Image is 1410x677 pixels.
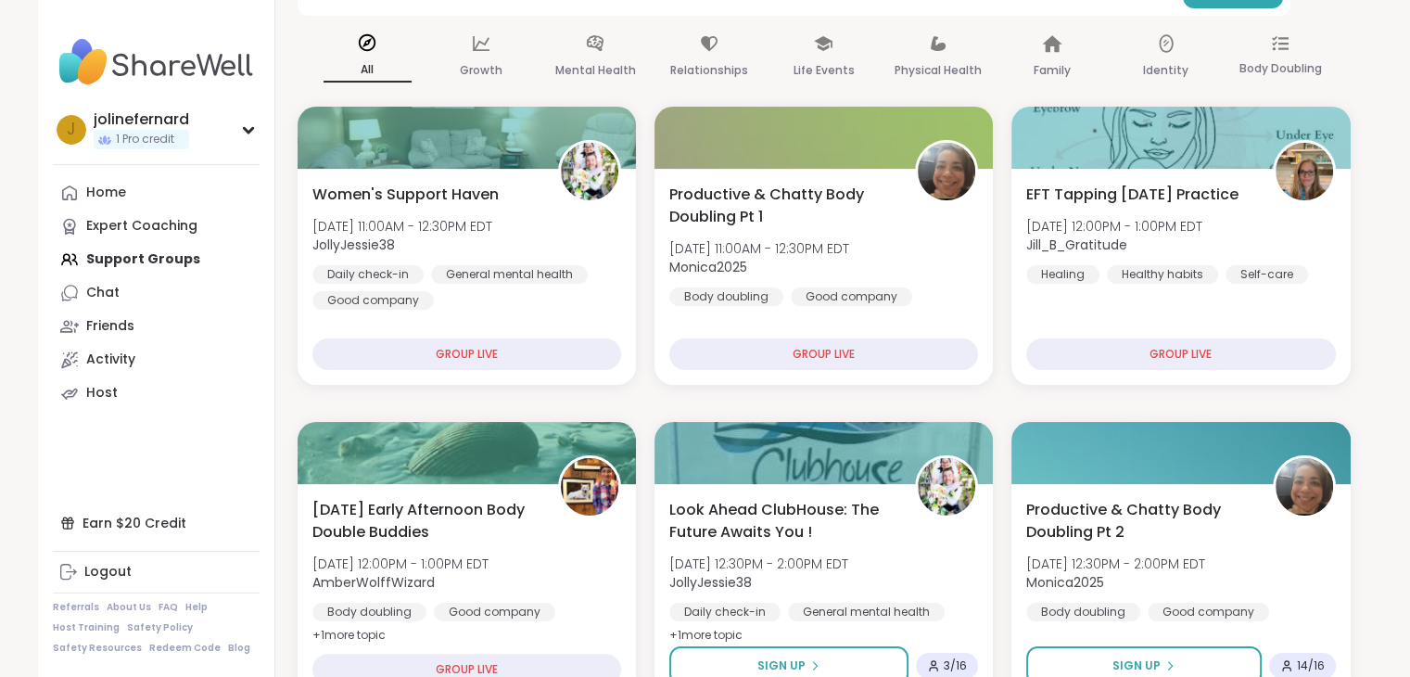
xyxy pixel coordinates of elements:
[1143,59,1188,82] p: Identity
[53,343,260,377] a: Activity
[670,59,748,82] p: Relationships
[324,58,412,83] p: All
[1276,143,1333,200] img: Jill_B_Gratitude
[185,601,208,614] a: Help
[159,601,178,614] a: FAQ
[53,377,260,410] a: Host
[918,458,975,516] img: JollyJessie38
[791,287,912,306] div: Good company
[1026,338,1335,370] div: GROUP LIVE
[1026,184,1239,206] span: EFT Tapping [DATE] Practice
[1297,658,1325,673] span: 14 / 16
[669,338,978,370] div: GROUP LIVE
[312,338,621,370] div: GROUP LIVE
[431,265,588,284] div: General mental health
[86,351,135,369] div: Activity
[86,384,118,402] div: Host
[127,621,193,634] a: Safety Policy
[94,109,189,130] div: jolinefernard
[1026,217,1202,236] span: [DATE] 12:00PM - 1:00PM EDT
[53,276,260,310] a: Chat
[53,176,260,210] a: Home
[116,132,174,147] span: 1 Pro credit
[895,59,982,82] p: Physical Health
[53,621,120,634] a: Host Training
[84,563,132,581] div: Logout
[53,506,260,540] div: Earn $20 Credit
[669,573,752,592] b: JollyJessie38
[669,287,783,306] div: Body doubling
[107,601,151,614] a: About Us
[434,603,555,621] div: Good company
[53,642,142,655] a: Safety Resources
[312,184,499,206] span: Women's Support Haven
[86,284,120,302] div: Chat
[86,217,197,236] div: Expert Coaching
[555,59,636,82] p: Mental Health
[228,642,250,655] a: Blog
[669,499,895,543] span: Look Ahead ClubHouse: The Future Awaits You !
[1026,265,1099,284] div: Healing
[669,258,747,276] b: Monica2025
[669,239,849,258] span: [DATE] 11:00AM - 12:30PM EDT
[1107,265,1218,284] div: Healthy habits
[312,217,492,236] span: [DATE] 11:00AM - 12:30PM EDT
[86,317,134,336] div: Friends
[312,291,434,310] div: Good company
[1148,603,1269,621] div: Good company
[1239,57,1321,80] p: Body Doubling
[788,603,945,621] div: General mental health
[312,603,426,621] div: Body doubling
[86,184,126,202] div: Home
[918,143,975,200] img: Monica2025
[669,603,781,621] div: Daily check-in
[561,458,618,516] img: AmberWolffWizard
[1026,603,1140,621] div: Body doubling
[1112,658,1161,674] span: Sign Up
[561,143,618,200] img: JollyJessie38
[460,59,502,82] p: Growth
[312,555,489,573] span: [DATE] 12:00PM - 1:00PM EDT
[1226,265,1308,284] div: Self-care
[53,210,260,243] a: Expert Coaching
[53,601,99,614] a: Referrals
[53,556,260,589] a: Logout
[944,658,967,673] span: 3 / 16
[1026,573,1104,592] b: Monica2025
[53,310,260,343] a: Friends
[669,555,848,573] span: [DATE] 12:30PM - 2:00PM EDT
[312,499,538,543] span: [DATE] Early Afternoon Body Double Buddies
[53,30,260,95] img: ShareWell Nav Logo
[1026,555,1205,573] span: [DATE] 12:30PM - 2:00PM EDT
[312,573,435,592] b: AmberWolffWizard
[669,184,895,228] span: Productive & Chatty Body Doubling Pt 1
[1026,236,1127,254] b: Jill_B_Gratitude
[312,265,424,284] div: Daily check-in
[149,642,221,655] a: Redeem Code
[312,236,395,254] b: JollyJessie38
[67,118,75,142] span: j
[1276,458,1333,516] img: Monica2025
[1034,59,1071,82] p: Family
[1026,499,1251,543] span: Productive & Chatty Body Doubling Pt 2
[793,59,854,82] p: Life Events
[757,658,806,674] span: Sign Up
